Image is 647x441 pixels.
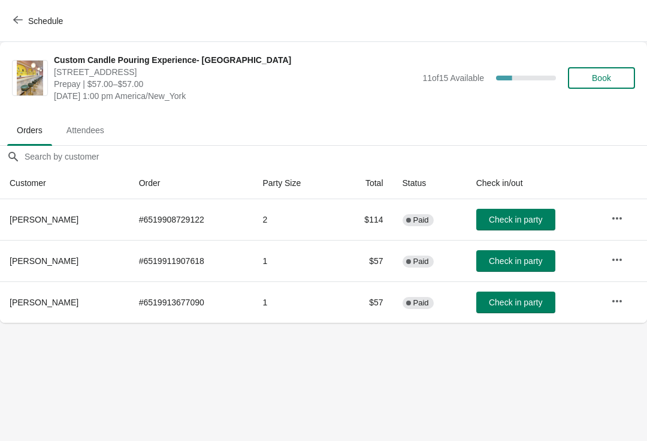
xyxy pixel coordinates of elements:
[54,66,416,78] span: [STREET_ADDRESS]
[489,298,542,307] span: Check in party
[476,250,555,272] button: Check in party
[422,73,484,83] span: 11 of 15 Available
[253,240,337,281] td: 1
[568,67,635,89] button: Book
[253,199,337,240] td: 2
[54,78,416,90] span: Prepay | $57.00–$57.00
[24,146,647,167] input: Search by customer
[337,199,393,240] td: $114
[592,73,611,83] span: Book
[413,298,429,308] span: Paid
[6,10,72,32] button: Schedule
[413,215,429,225] span: Paid
[489,215,542,224] span: Check in party
[54,90,416,102] span: [DATE] 1:00 pm America/New_York
[337,240,393,281] td: $57
[489,256,542,266] span: Check in party
[253,167,337,199] th: Party Size
[129,281,253,323] td: # 6519913677090
[253,281,337,323] td: 1
[476,209,555,230] button: Check in party
[467,167,601,199] th: Check in/out
[10,256,78,266] span: [PERSON_NAME]
[393,167,467,199] th: Status
[17,61,43,95] img: Custom Candle Pouring Experience- Delray Beach
[54,54,416,66] span: Custom Candle Pouring Experience- [GEOGRAPHIC_DATA]
[10,215,78,224] span: [PERSON_NAME]
[28,16,63,26] span: Schedule
[10,298,78,307] span: [PERSON_NAME]
[337,167,393,199] th: Total
[57,119,114,141] span: Attendees
[476,292,555,313] button: Check in party
[129,167,253,199] th: Order
[413,257,429,266] span: Paid
[129,199,253,240] td: # 6519908729122
[7,119,52,141] span: Orders
[129,240,253,281] td: # 6519911907618
[337,281,393,323] td: $57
